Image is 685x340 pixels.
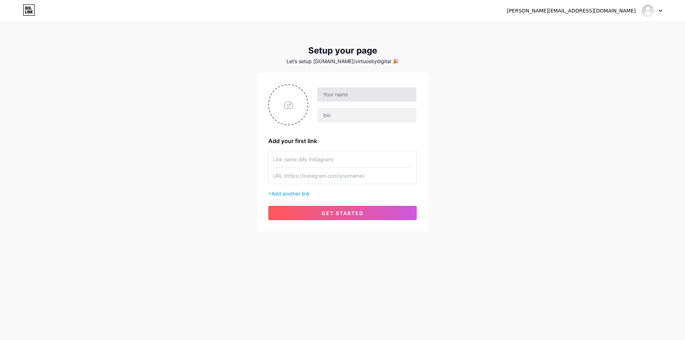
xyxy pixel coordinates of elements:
[507,7,636,15] div: [PERSON_NAME][EMAIL_ADDRESS][DOMAIN_NAME]
[321,210,364,216] span: get started
[257,46,428,56] div: Setup your page
[317,87,416,102] input: Your name
[268,190,417,197] div: +
[257,59,428,64] div: Let’s setup [DOMAIN_NAME]/virtuositydigital 🎉
[317,108,416,122] input: bio
[641,4,655,17] img: virtuositydigital
[273,168,412,184] input: URL (https://instagram.com/yourname)
[268,137,417,145] div: Add your first link
[272,191,310,197] span: Add another link
[273,151,412,167] input: Link name (My Instagram)
[268,206,417,220] button: get started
